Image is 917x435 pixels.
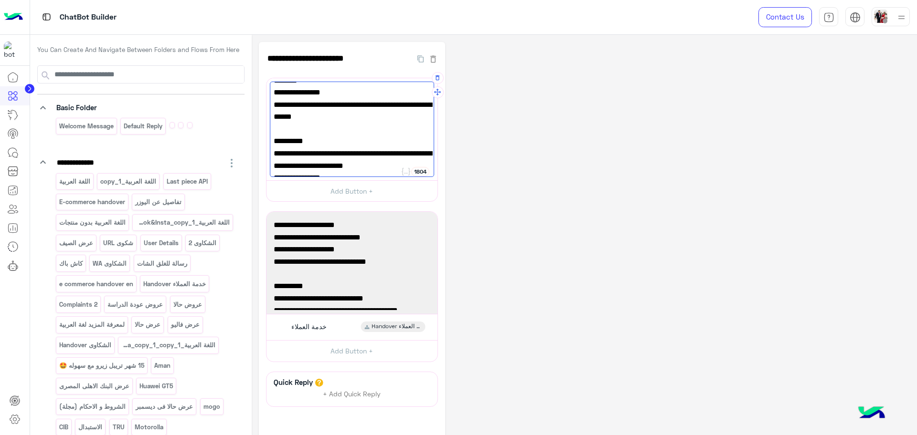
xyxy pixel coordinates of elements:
[112,422,125,433] p: TRU
[823,12,834,23] img: tab
[58,279,134,290] p: e commerce handover en
[56,103,97,112] span: Basic Folder
[58,381,130,392] p: عرض البنك الاهلى المصرى
[58,360,145,371] p: 15 شهر تريبل زيرو مع سهوله 🤩
[41,11,53,23] img: tab
[58,258,83,269] p: كاش باك
[819,7,838,27] a: tab
[4,41,21,59] img: 1403182699927242
[154,360,171,371] p: Aman
[166,176,208,187] p: Last piece API
[58,176,91,187] p: اللغة العربية
[874,10,887,23] img: userImage
[135,401,194,412] p: عرض حالا فى ديسمبر
[58,340,112,351] p: الشكاوى Handover
[323,390,381,398] span: + Add Quick Reply
[316,387,388,401] button: + Add Quick Reply
[274,147,430,172] span: قسط على 18 شهر بدون فوائد بدون مصاريف لجميع المنتجات فى فروع دبى فون او اونلاين
[143,279,207,290] p: Handover خدمة العملاء
[170,319,200,330] p: عرض فاليو
[60,11,117,24] p: ChatBot Builder
[37,102,49,114] i: keyboard_arrow_down
[107,299,164,310] p: عروض عودة الدراسة
[401,167,411,176] button: Add user attribute
[267,340,437,362] button: Add Button +
[58,422,69,433] p: CIB
[121,340,216,351] p: اللغة العربية_Facebook&Insta_copy_1_copy_1
[361,321,425,332] div: Handover خدمة العملاء
[172,299,203,310] p: عروض حالا
[274,135,430,147] span: ✅ فاليو :
[100,176,157,187] p: اللغة العربية_copy_1
[432,72,444,84] button: Delete Message
[139,381,174,392] p: Huawei GT5
[58,299,98,310] p: Complaints 2
[135,217,231,228] p: اللغة العربية_Facebook&Insta_copy_1
[37,156,49,168] i: keyboard_arrow_down
[432,86,444,98] button: Drag
[58,197,126,207] p: E-commerce handover
[413,53,428,64] button: Duplicate Flow
[274,231,430,244] span: التقسيط بدون فوائد بدون مصاريف
[372,322,421,331] span: Handover خدمة العملاء
[274,86,430,99] span: عرض لفتره محدودة
[274,304,430,317] span: - 6 / 12 / 18 شهر بسعر الخصم لجميع المنتجات
[188,238,217,249] p: الشكاوى 2
[758,7,812,27] a: Contact Us
[123,121,163,132] p: Default reply
[58,401,126,412] p: الشروط و الاحكام (مجلة)
[78,422,103,433] p: الاستبدال
[58,238,94,249] p: عرض الصيف
[134,422,164,433] p: Motorolla
[267,180,437,202] button: Add Button +
[428,53,438,64] button: Delete Flow
[850,12,861,23] img: tab
[58,319,125,330] p: لمعرفة المزيد لغة العربية
[274,172,430,184] span: مع دفع 50% مقدم
[274,243,430,256] span: - 6 أشهر بسعر الخصم
[135,197,182,207] p: تفاصيل عن اليوزر
[855,397,888,430] img: hulul-logo.png
[274,99,430,123] span: 6 شهور بدون فوائد، 3% مصاريف فقط، متاحة بالفروع حتي 31 أغسطس.
[37,45,245,55] p: You Can Create And Navigate Between Folders and Flows From Here
[271,378,315,386] h6: Quick Reply
[274,219,430,231] span: ✅ البنك الأهلي المصري
[143,238,179,249] p: User Details
[291,322,327,331] span: خدمة العملاء
[58,217,126,228] p: اللغة العربية بدون منتجات
[896,11,907,23] img: profile
[136,258,188,269] p: رسالة للغلق الشات
[274,256,430,268] span: - 12/ 18 / 24 شهر بسعر قبل الخصم
[92,258,128,269] p: الشكاوى WA
[4,7,23,27] img: Logo
[274,292,430,305] span: التقسيط بدون فوائد بدون مصاريف
[134,319,161,330] p: عرض حالا
[274,280,430,292] span: ✅ بنك CIB
[103,238,134,249] p: شكوى URL
[203,401,221,412] p: mogo
[58,121,114,132] p: Welcome Message
[411,167,429,176] div: 1804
